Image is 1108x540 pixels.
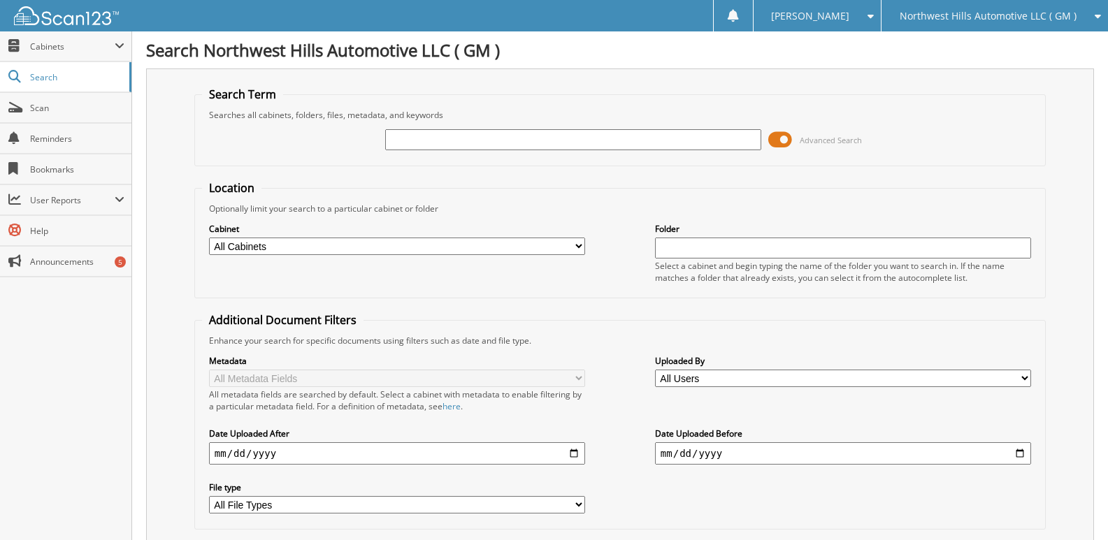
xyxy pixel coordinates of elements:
[30,102,124,114] span: Scan
[30,41,115,52] span: Cabinets
[30,71,122,83] span: Search
[655,428,1031,439] label: Date Uploaded Before
[443,400,461,412] a: here
[202,335,1038,346] div: Enhance your search for specific documents using filters such as date and file type.
[30,163,124,175] span: Bookmarks
[655,260,1031,284] div: Select a cabinet and begin typing the name of the folder you want to search in. If the name match...
[655,223,1031,235] label: Folder
[202,203,1038,214] div: Optionally limit your search to a particular cabinet or folder
[800,135,862,145] span: Advanced Search
[30,194,115,206] span: User Reports
[202,180,261,196] legend: Location
[655,355,1031,367] label: Uploaded By
[209,355,585,367] label: Metadata
[30,133,124,145] span: Reminders
[209,223,585,235] label: Cabinet
[209,428,585,439] label: Date Uploaded After
[202,87,283,102] legend: Search Term
[209,442,585,465] input: start
[30,225,124,237] span: Help
[771,12,849,20] span: [PERSON_NAME]
[900,12,1077,20] span: Northwest Hills Automotive LLC ( GM )
[115,256,126,268] div: 5
[146,38,1094,61] h1: Search Northwest Hills Automotive LLC ( GM )
[202,109,1038,121] div: Searches all cabinets, folders, files, metadata, and keywords
[202,312,364,328] legend: Additional Document Filters
[655,442,1031,465] input: end
[30,256,124,268] span: Announcements
[14,6,119,25] img: scan123-logo-white.svg
[209,388,585,412] div: All metadata fields are searched by default. Select a cabinet with metadata to enable filtering b...
[209,481,585,493] label: File type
